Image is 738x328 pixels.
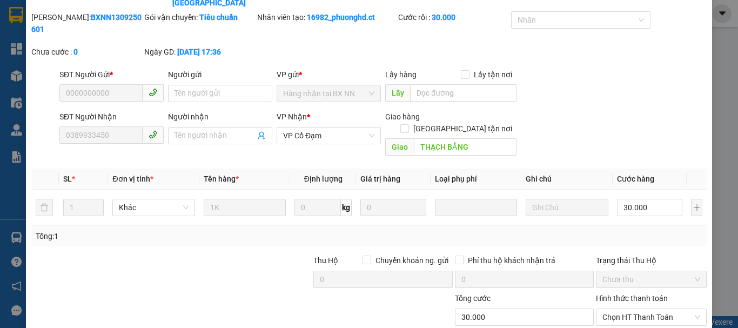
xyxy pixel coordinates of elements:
[398,11,509,23] div: Cước rồi :
[341,199,352,216] span: kg
[313,256,338,265] span: Thu Hộ
[283,128,374,144] span: VP Cổ Đạm
[257,131,266,140] span: user-add
[283,85,374,102] span: Hàng nhận tại BX NN
[119,199,188,216] span: Khác
[31,46,142,58] div: Chưa cước :
[257,11,396,23] div: Nhân viên tạo:
[14,78,161,115] b: GỬI : VP [GEOGRAPHIC_DATA]
[14,14,68,68] img: logo.jpg
[144,46,255,58] div: Ngày GD:
[168,69,272,81] div: Người gửi
[385,84,410,102] span: Lấy
[371,255,453,266] span: Chuyển khoản ng. gửi
[414,138,516,156] input: Dọc đường
[144,11,255,23] div: Gói vận chuyển:
[177,48,221,56] b: [DATE] 17:36
[617,175,654,183] span: Cước hàng
[73,48,78,56] b: 0
[432,13,455,22] b: 30.000
[199,13,238,22] b: Tiêu chuẩn
[168,111,272,123] div: Người nhận
[469,69,516,81] span: Lấy tận nơi
[277,112,307,121] span: VP Nhận
[149,130,157,139] span: phone
[36,230,286,242] div: Tổng: 1
[204,175,239,183] span: Tên hàng
[307,13,375,22] b: 16982_phuonghd.ct
[360,199,426,216] input: 0
[149,88,157,97] span: phone
[277,69,381,81] div: VP gửi
[464,255,560,266] span: Phí thu hộ khách nhận trả
[385,70,417,79] span: Lấy hàng
[431,169,521,190] th: Loại phụ phí
[602,309,700,325] span: Chọn HT Thanh Toán
[596,255,707,266] div: Trạng thái Thu Hộ
[409,123,516,135] span: [GEOGRAPHIC_DATA] tận nơi
[455,294,491,303] span: Tổng cước
[596,294,668,303] label: Hình thức thanh toán
[101,26,452,40] li: Cổ Đạm, xã [GEOGRAPHIC_DATA], [GEOGRAPHIC_DATA]
[36,199,53,216] button: delete
[521,169,612,190] th: Ghi chú
[360,175,400,183] span: Giá trị hàng
[691,199,702,216] button: plus
[63,175,72,183] span: SL
[31,11,142,35] div: [PERSON_NAME]:
[602,271,700,287] span: Chưa thu
[304,175,343,183] span: Định lượng
[410,84,516,102] input: Dọc đường
[204,199,286,216] input: VD: Bàn, Ghế
[112,175,153,183] span: Đơn vị tính
[385,112,420,121] span: Giao hàng
[59,111,164,123] div: SĐT Người Nhận
[385,138,414,156] span: Giao
[59,69,164,81] div: SĐT Người Gửi
[101,40,452,53] li: Hotline: 1900252555
[526,199,608,216] input: Ghi Chú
